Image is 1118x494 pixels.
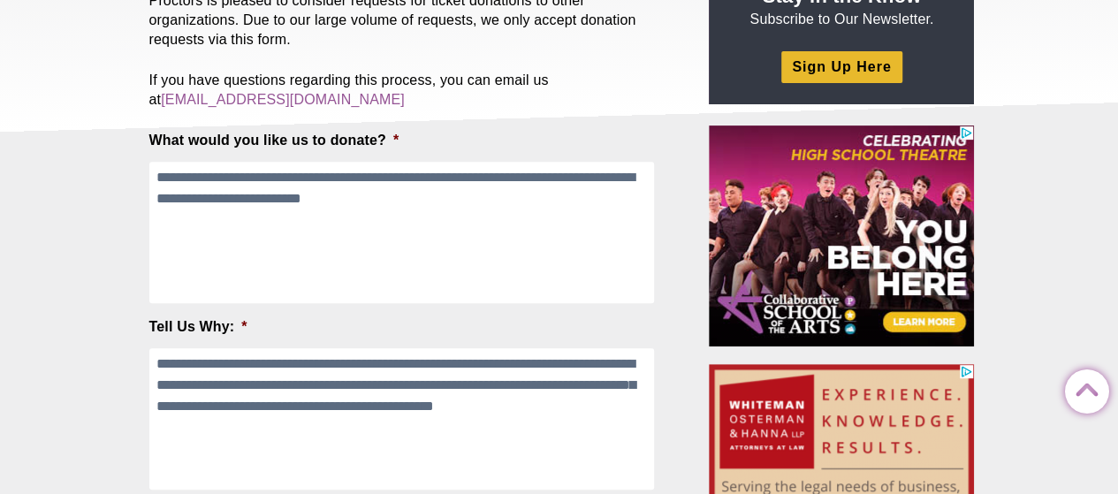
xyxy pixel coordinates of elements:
[161,92,405,107] a: [EMAIL_ADDRESS][DOMAIN_NAME]
[709,125,974,346] iframe: Advertisement
[1065,370,1100,406] a: Back to Top
[149,71,669,110] p: If you have questions regarding this process, you can email us at
[149,132,399,150] label: What would you like us to donate?
[149,318,247,337] label: Tell Us Why:
[781,51,901,82] a: Sign Up Here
